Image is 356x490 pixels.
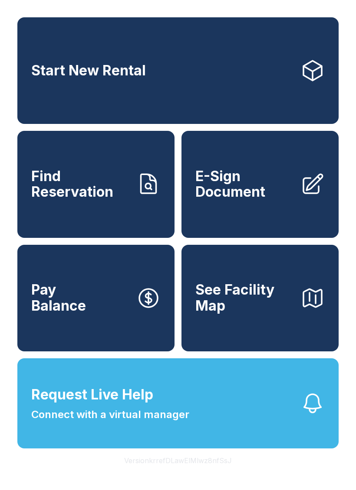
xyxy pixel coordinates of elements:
span: E-Sign Document [195,169,293,200]
button: Request Live HelpConnect with a virtual manager [17,358,339,448]
span: Connect with a virtual manager [31,407,189,422]
span: See Facility Map [195,282,293,314]
span: Find Reservation [31,169,129,200]
button: See Facility Map [181,245,339,351]
a: Find Reservation [17,131,175,237]
button: PayBalance [17,245,175,351]
span: Start New Rental [31,63,146,79]
a: Start New Rental [17,17,339,124]
span: Request Live Help [31,384,153,405]
a: E-Sign Document [181,131,339,237]
button: VersionkrrefDLawElMlwz8nfSsJ [117,448,239,473]
span: Pay Balance [31,282,86,314]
